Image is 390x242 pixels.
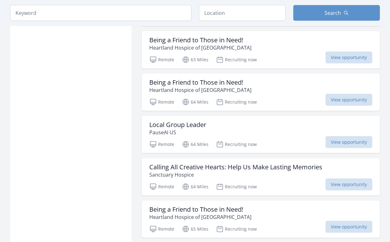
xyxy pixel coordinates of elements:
[293,5,380,21] button: Search
[149,206,251,213] h3: Being a Friend to Those in Need!
[149,86,251,94] p: Heartland Hospice of [GEOGRAPHIC_DATA]
[149,225,174,233] p: Remote
[216,225,257,233] p: Recruiting now
[149,79,251,86] h3: Being a Friend to Those in Need!
[216,183,257,191] p: Recruiting now
[149,56,174,64] p: Remote
[182,141,208,148] p: 64 Miles
[149,171,322,178] p: Sanctuary Hospice
[325,9,341,17] span: Search
[199,5,286,21] input: Location
[142,158,380,196] a: Calling All Creative Hearts: Help Us Make Lasting Memories Sanctuary Hospice Remote 64 Miles Recr...
[142,31,380,69] a: Being a Friend to Those in Need! Heartland Hospice of [GEOGRAPHIC_DATA] Remote 63 Miles Recruitin...
[149,213,251,221] p: Heartland Hospice of [GEOGRAPHIC_DATA]
[142,201,380,238] a: Being a Friend to Those in Need! Heartland Hospice of [GEOGRAPHIC_DATA] Remote 65 Miles Recruitin...
[142,116,380,153] a: Local Group Leader PauseAI US Remote 64 Miles Recruiting now View opportunity
[182,56,208,64] p: 63 Miles
[142,74,380,111] a: Being a Friend to Those in Need! Heartland Hospice of [GEOGRAPHIC_DATA] Remote 64 Miles Recruitin...
[149,129,206,136] p: PauseAI US
[325,221,372,233] span: View opportunity
[149,98,174,106] p: Remote
[149,36,251,44] h3: Being a Friend to Those in Need!
[325,94,372,106] span: View opportunity
[149,141,174,148] p: Remote
[325,51,372,64] span: View opportunity
[325,136,372,148] span: View opportunity
[149,121,206,129] h3: Local Group Leader
[182,225,208,233] p: 65 Miles
[325,178,372,191] span: View opportunity
[182,98,208,106] p: 64 Miles
[182,183,208,191] p: 64 Miles
[216,98,257,106] p: Recruiting now
[10,5,191,21] input: Keyword
[149,163,322,171] h3: Calling All Creative Hearts: Help Us Make Lasting Memories
[216,141,257,148] p: Recruiting now
[149,183,174,191] p: Remote
[216,56,257,64] p: Recruiting now
[149,44,251,51] p: Heartland Hospice of [GEOGRAPHIC_DATA]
